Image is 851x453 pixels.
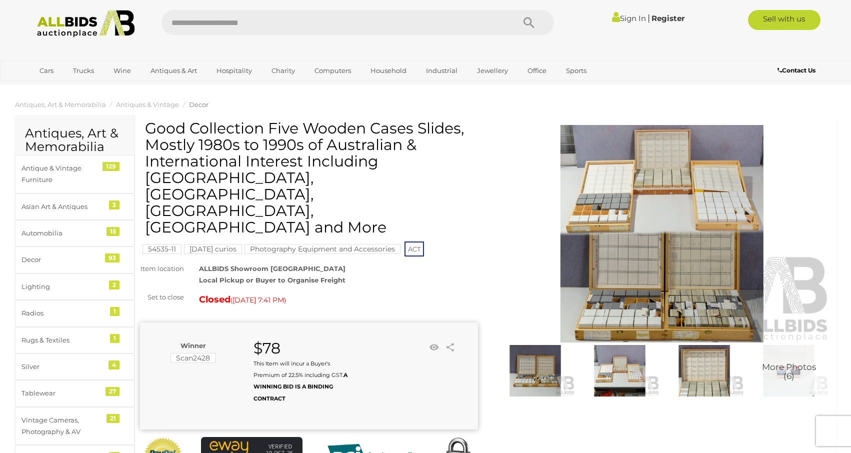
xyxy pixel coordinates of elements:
a: Sports [559,62,593,79]
img: Good Collection Five Wooden Cases Slides, Mostly 1980s to 1990s of Australian & International Int... [493,125,831,343]
a: [GEOGRAPHIC_DATA] [33,79,117,95]
a: Household [364,62,413,79]
a: Silver 4 [15,353,134,380]
a: Rugs & Textiles 1 [15,327,134,353]
a: Industrial [419,62,464,79]
a: Cars [33,62,60,79]
h2: Antiques, Art & Memorabilia [25,126,124,154]
strong: $78 [253,339,280,357]
strong: ALLBIDS Showroom [GEOGRAPHIC_DATA] [199,264,345,272]
a: Antiques & Vintage [116,100,179,108]
a: Hospitality [210,62,258,79]
div: 1 [110,307,119,316]
a: Office [521,62,553,79]
span: ACT [404,241,424,256]
a: Asian Art & Antiques 3 [15,193,134,220]
b: Contact Us [777,66,815,74]
img: Allbids.com.au [31,10,140,37]
div: 27 [105,387,119,396]
div: Rugs & Textiles [21,334,104,346]
div: Tablewear [21,387,104,399]
div: Radios [21,307,104,319]
h1: Good Collection Five Wooden Cases Slides, Mostly 1980s to 1990s of Australian & International Int... [145,120,475,235]
a: Charity [265,62,301,79]
img: Good Collection Five Wooden Cases Slides, Mostly 1980s to 1990s of Australian & International Int... [664,345,744,396]
a: Decor [189,100,208,108]
mark: Scan2428 [170,353,215,363]
div: Automobilia [21,227,104,239]
a: More Photos(6) [749,345,828,396]
a: Contact Us [777,65,818,76]
div: Set to close [132,291,191,303]
a: Sell with us [748,10,820,30]
div: 3 [109,200,119,209]
a: Radios 1 [15,300,134,326]
div: 4 [108,360,119,369]
mark: 54535-11 [142,244,181,254]
span: More Photos (6) [762,362,816,381]
b: Winner [180,341,206,349]
span: ( ) [230,296,286,304]
a: Automobilia 15 [15,220,134,246]
div: Lighting [21,281,104,292]
div: 93 [105,253,119,262]
span: [DATE] 7:41 PM [232,295,284,304]
mark: [DATE] curios [184,244,242,254]
li: Watch this item [426,340,441,355]
a: Jewellery [470,62,514,79]
div: Decor [21,254,104,265]
div: Item location [132,263,191,274]
a: Antiques, Art & Memorabilia [15,100,106,108]
small: This Item will incur a Buyer's Premium of 22.5% including GST. [253,360,347,402]
a: Tablewear 27 [15,380,134,406]
div: 129 [102,162,119,171]
mark: Photography Equipment and Accessories [244,244,400,254]
a: 54535-11 [142,245,181,253]
button: Search [504,10,554,35]
strong: Local Pickup or Buyer to Organise Freight [199,276,345,284]
a: [DATE] curios [184,245,242,253]
div: 2 [109,280,119,289]
a: Photography Equipment and Accessories [244,245,400,253]
div: 1 [110,334,119,343]
a: Antique & Vintage Furniture 129 [15,155,134,193]
a: Sign In [612,13,646,23]
a: Antiques & Art [144,62,203,79]
img: Good Collection Five Wooden Cases Slides, Mostly 1980s to 1990s of Australian & International Int... [580,345,659,396]
span: | [647,12,650,23]
a: Computers [308,62,357,79]
div: Vintage Cameras, Photography & AV [21,414,104,438]
div: Antique & Vintage Furniture [21,162,104,186]
b: A WINNING BID IS A BINDING CONTRACT [253,371,347,402]
a: Trucks [66,62,100,79]
div: 21 [106,414,119,423]
a: Decor 93 [15,246,134,273]
a: Lighting 2 [15,273,134,300]
a: Wine [107,62,137,79]
div: 15 [106,227,119,236]
img: Good Collection Five Wooden Cases Slides, Mostly 1980s to 1990s of Australian & International Int... [495,345,575,396]
div: Asian Art & Antiques [21,201,104,212]
a: Register [651,13,684,23]
a: Vintage Cameras, Photography & AV 21 [15,407,134,445]
img: Good Collection Five Wooden Cases Slides, Mostly 1980s to 1990s of Australian & International Int... [749,345,828,396]
div: Silver [21,361,104,372]
strong: Closed [199,294,230,305]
